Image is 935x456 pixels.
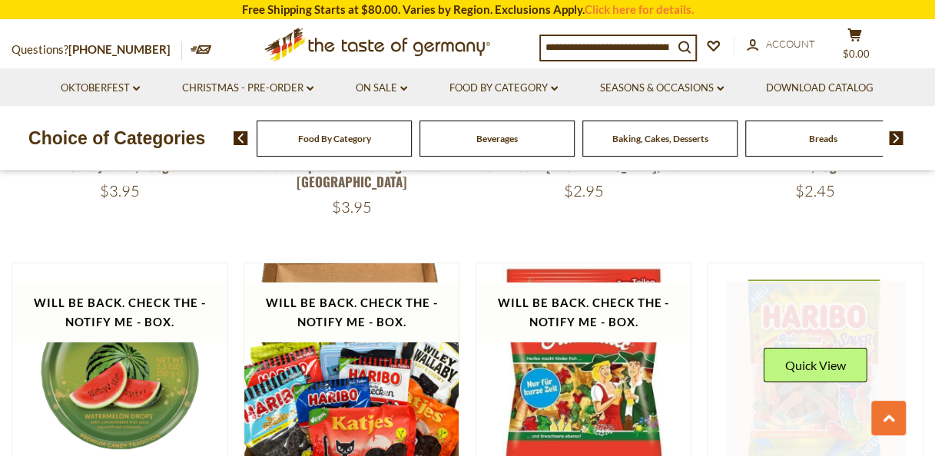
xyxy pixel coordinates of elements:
[476,133,518,144] a: Beverages
[747,36,815,53] a: Account
[356,80,407,97] a: On Sale
[795,181,835,200] span: $2.45
[809,133,837,144] a: Breads
[764,348,867,382] button: Quick View
[766,38,815,50] span: Account
[889,131,904,145] img: next arrow
[12,40,182,60] p: Questions?
[449,80,558,97] a: Food By Category
[600,80,724,97] a: Seasons & Occasions
[61,80,140,97] a: Oktoberfest
[585,2,694,16] a: Click here for details.
[612,133,708,144] a: Baking, Cakes, Desserts
[563,181,603,200] span: $2.95
[68,42,171,56] a: [PHONE_NUMBER]
[766,80,874,97] a: Download Catalog
[332,197,372,216] span: $3.95
[843,48,870,60] span: $0.00
[234,131,248,145] img: previous arrow
[182,80,313,97] a: Christmas - PRE-ORDER
[100,181,140,200] span: $3.95
[831,28,877,66] button: $0.00
[298,133,371,144] a: Food By Category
